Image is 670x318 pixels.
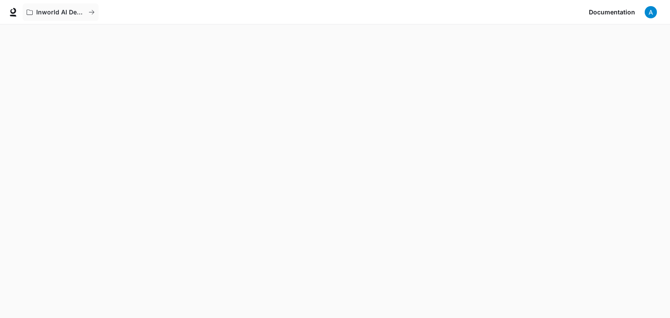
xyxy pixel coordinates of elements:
[642,3,660,21] button: User avatar
[36,9,85,16] p: Inworld AI Demos
[589,7,635,18] span: Documentation
[585,3,639,21] a: Documentation
[645,6,657,18] img: User avatar
[23,3,99,21] button: All workspaces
